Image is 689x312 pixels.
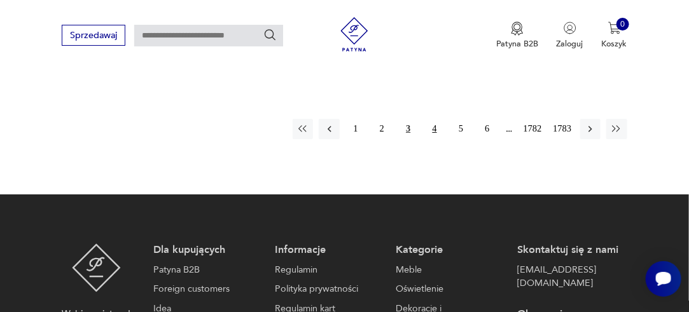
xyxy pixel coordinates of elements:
[550,119,574,139] button: 1783
[275,243,379,257] p: Informacje
[62,25,125,46] button: Sprzedawaj
[477,119,498,139] button: 6
[511,22,524,36] img: Ikona medalu
[557,22,583,50] button: Zaloguj
[396,263,501,277] a: Meble
[564,22,576,34] img: Ikonka użytkownika
[275,263,379,277] a: Regulamin
[153,263,258,277] a: Patyna B2B
[263,28,277,42] button: Szukaj
[72,243,121,292] img: Patyna - sklep z meblami i dekoracjami vintage
[517,243,622,257] p: Skontaktuj się z nami
[396,282,501,296] a: Oświetlenie
[153,282,258,296] a: Foreign customers
[333,17,376,51] img: Patyna - sklep z meblami i dekoracjami vintage
[275,282,379,296] a: Polityka prywatności
[646,261,681,297] iframe: Smartsupp widget button
[608,22,621,34] img: Ikona koszyka
[517,263,622,290] a: [EMAIL_ADDRESS][DOMAIN_NAME]
[345,119,366,139] button: 1
[396,243,501,257] p: Kategorie
[153,243,258,257] p: Dla kupujących
[557,38,583,50] p: Zaloguj
[520,119,545,139] button: 1782
[496,22,538,50] a: Ikona medaluPatyna B2B
[602,38,627,50] p: Koszyk
[602,22,627,50] button: 0Koszyk
[496,38,538,50] p: Patyna B2B
[372,119,392,139] button: 2
[398,119,419,139] button: 3
[450,119,471,139] button: 5
[424,119,445,139] button: 4
[62,32,125,40] a: Sprzedawaj
[496,22,538,50] button: Patyna B2B
[616,18,629,31] div: 0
